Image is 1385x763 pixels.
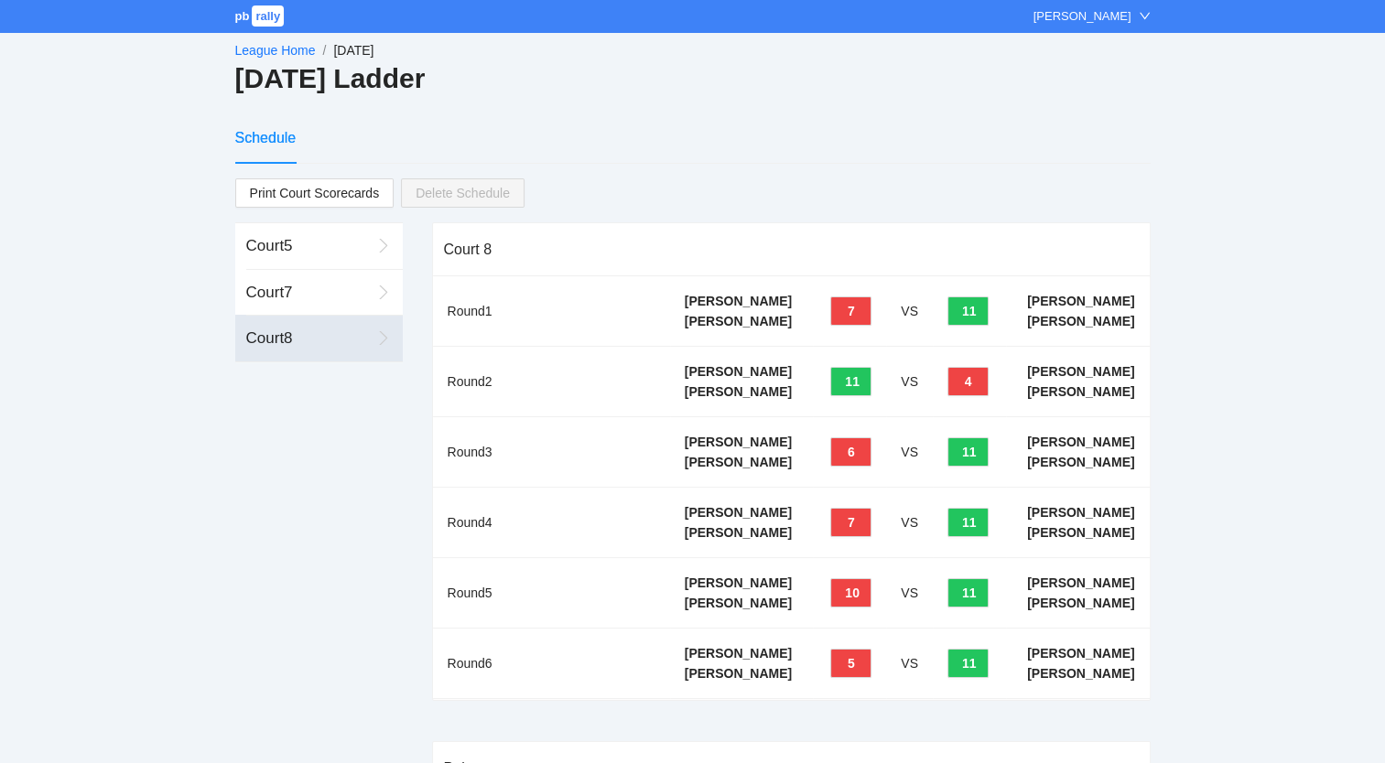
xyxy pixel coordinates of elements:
[1027,294,1134,308] b: [PERSON_NAME]
[235,178,395,208] a: Print Court Scorecards
[685,525,792,540] b: [PERSON_NAME]
[947,296,989,326] button: 11
[685,435,792,449] b: [PERSON_NAME]
[1027,455,1134,469] b: [PERSON_NAME]
[246,234,371,258] div: Court 5
[947,367,989,396] button: 4
[685,596,792,610] b: [PERSON_NAME]
[1027,575,1134,590] b: [PERSON_NAME]
[433,558,670,629] td: Round 5
[1139,10,1151,22] span: down
[246,327,371,350] div: Court 8
[685,314,792,328] b: [PERSON_NAME]
[947,649,989,678] button: 11
[830,508,871,537] button: 7
[246,281,371,305] div: Court 7
[1027,596,1134,610] b: [PERSON_NAME]
[1027,505,1134,520] b: [PERSON_NAME]
[685,455,792,469] b: [PERSON_NAME]
[433,488,670,558] td: Round 4
[1027,384,1134,399] b: [PERSON_NAME]
[830,437,871,467] button: 6
[1027,314,1134,328] b: [PERSON_NAME]
[235,43,316,58] a: League Home
[235,126,297,149] div: Schedule
[235,9,250,23] span: pb
[685,575,792,590] b: [PERSON_NAME]
[433,629,670,699] td: Round 6
[433,276,670,347] td: Round 1
[886,417,933,488] td: VS
[433,417,670,488] td: Round 3
[886,629,933,699] td: VS
[830,649,871,678] button: 5
[250,179,380,207] span: Print Court Scorecards
[830,578,871,607] button: 10
[886,347,933,417] td: VS
[685,505,792,520] b: [PERSON_NAME]
[235,9,287,23] a: pbrally
[252,5,284,27] span: rally
[433,347,670,417] td: Round 2
[886,558,933,629] td: VS
[444,223,1139,275] div: Court 8
[1027,364,1134,379] b: [PERSON_NAME]
[830,367,871,396] button: 11
[685,646,792,661] b: [PERSON_NAME]
[947,508,989,537] button: 11
[685,384,792,399] b: [PERSON_NAME]
[1027,646,1134,661] b: [PERSON_NAME]
[1027,525,1134,540] b: [PERSON_NAME]
[685,364,792,379] b: [PERSON_NAME]
[830,296,871,326] button: 7
[333,43,373,58] span: [DATE]
[685,294,792,308] b: [PERSON_NAME]
[1027,666,1134,681] b: [PERSON_NAME]
[1033,7,1131,26] div: [PERSON_NAME]
[1027,435,1134,449] b: [PERSON_NAME]
[685,666,792,681] b: [PERSON_NAME]
[947,578,989,607] button: 11
[322,43,326,58] span: /
[886,276,933,347] td: VS
[947,437,989,467] button: 11
[886,488,933,558] td: VS
[235,60,1151,98] h2: [DATE] Ladder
